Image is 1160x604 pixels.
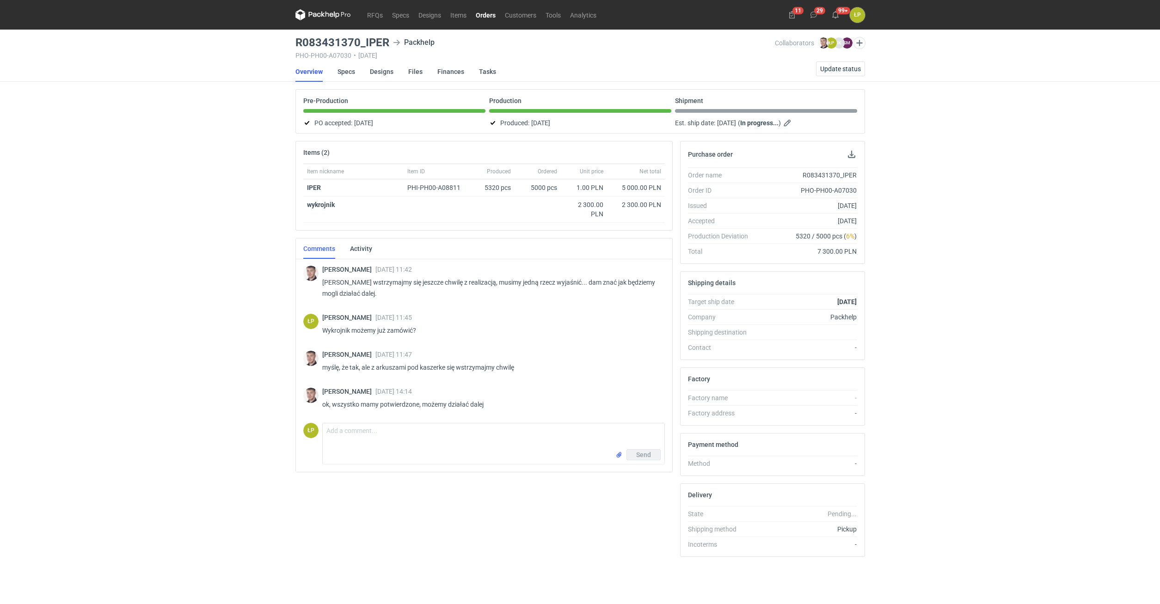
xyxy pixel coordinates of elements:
[500,9,541,20] a: Customers
[755,186,857,195] div: PHO-PH00-A07030
[828,7,843,22] button: 99+
[688,509,755,519] div: State
[414,9,446,20] a: Designs
[688,247,755,256] div: Total
[303,423,319,438] div: Łukasz Postawa
[362,9,387,20] a: RFQs
[850,7,865,23] div: Łukasz Postawa
[303,117,485,128] div: PO accepted:
[541,9,565,20] a: Tools
[565,183,603,192] div: 1.00 PLN
[816,61,865,76] button: Update status
[688,186,755,195] div: Order ID
[322,351,375,358] span: [PERSON_NAME]
[688,525,755,534] div: Shipping method
[796,232,857,241] span: 5320 / 5000 pcs ( )
[755,201,857,210] div: [DATE]
[853,37,865,49] button: Edit collaborators
[489,97,522,104] p: Production
[820,66,861,72] span: Update status
[437,61,464,82] a: Finances
[818,37,829,49] img: Maciej Sikora
[688,151,733,158] h2: Purchase order
[828,510,857,518] em: Pending...
[407,168,425,175] span: Item ID
[489,117,671,128] div: Produced:
[303,388,319,403] div: Maciej Sikora
[295,9,351,20] svg: Packhelp Pro
[303,149,330,156] h2: Items (2)
[755,312,857,322] div: Packhelp
[783,117,794,128] button: Edit estimated shipping date
[755,216,857,226] div: [DATE]
[303,314,319,329] div: Łukasz Postawa
[755,540,857,549] div: -
[675,97,703,104] p: Shipment
[688,343,755,352] div: Contact
[307,201,335,208] strong: wykrojnik
[565,200,603,219] div: 2 300.00 PLN
[688,491,712,499] h2: Delivery
[303,314,319,329] figcaption: ŁP
[688,232,755,241] div: Production Deviation
[303,238,335,259] a: Comments
[393,37,435,48] div: Packhelp
[303,351,319,366] img: Maciej Sikora
[354,117,373,128] span: [DATE]
[740,119,779,127] strong: In progress...
[322,388,375,395] span: [PERSON_NAME]
[338,61,355,82] a: Specs
[322,362,657,373] p: myślę, że tak, ale z arkuszami pod kaszerke się wstrzymajmy chwilę
[779,119,781,127] em: )
[688,393,755,403] div: Factory name
[675,117,857,128] div: Est. ship date:
[375,388,412,395] span: [DATE] 14:14
[580,168,603,175] span: Unit price
[479,61,496,82] a: Tasks
[688,375,710,383] h2: Factory
[688,201,755,210] div: Issued
[611,200,661,209] div: 2 300.00 PLN
[446,9,471,20] a: Items
[688,441,738,448] h2: Payment method
[322,325,657,336] p: Wykrojnik możemy już zamówić?
[775,39,814,47] span: Collaborators
[531,117,550,128] span: [DATE]
[834,37,845,49] figcaption: IK
[806,7,821,22] button: 29
[375,351,412,358] span: [DATE] 11:47
[515,179,561,196] div: 5000 pcs
[303,423,319,438] figcaption: ŁP
[322,399,657,410] p: ok, wszystko mamy potwierdzone, możemy działać dalej
[688,171,755,180] div: Order name
[785,7,799,22] button: 11
[850,7,865,23] button: ŁP
[295,52,775,59] div: PHO-PH00-A07030 [DATE]
[841,37,853,49] figcaption: SM
[755,247,857,256] div: 7 300.00 PLN
[688,279,736,287] h2: Shipping details
[688,216,755,226] div: Accepted
[688,328,755,337] div: Shipping destination
[473,179,515,196] div: 5320 pcs
[307,184,321,191] a: IPER
[688,540,755,549] div: Incoterms
[387,9,414,20] a: Specs
[688,409,755,418] div: Factory address
[636,451,651,458] span: Send
[688,297,755,306] div: Target ship date
[717,117,736,128] span: [DATE]
[755,171,857,180] div: R083431370_IPER
[407,183,469,192] div: PHI-PH00-A08811
[303,266,319,281] img: Maciej Sikora
[487,168,511,175] span: Produced
[755,525,857,534] div: Pickup
[307,168,344,175] span: Item nickname
[408,61,423,82] a: Files
[755,459,857,468] div: -
[755,343,857,352] div: -
[350,238,372,259] a: Activity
